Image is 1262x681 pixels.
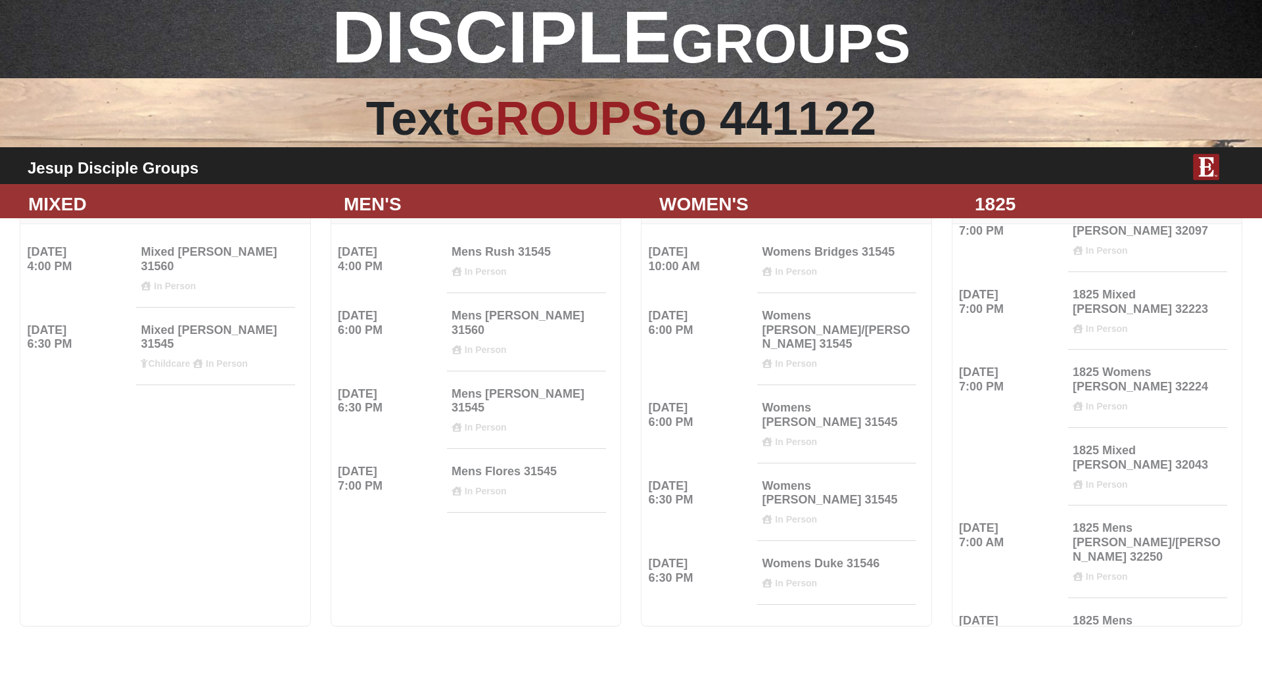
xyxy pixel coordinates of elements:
strong: Childcare [148,358,190,369]
h4: Mens [PERSON_NAME] 31545 [452,387,601,433]
h4: [DATE] 7:00 PM [338,465,442,493]
img: E-icon-fireweed-White-TM.png [1193,154,1219,180]
strong: In Person [465,486,507,496]
h4: 1825 Womens [PERSON_NAME] 32224 [1073,365,1223,411]
h4: [DATE] 7:00 PM [959,365,1063,394]
h4: [DATE] 6:30 PM [649,479,753,507]
span: GROUPS [459,92,662,145]
h4: 1825 Mens [PERSON_NAME]/[PERSON_NAME] 32250 [1073,521,1223,582]
h4: Womens [PERSON_NAME]/[PERSON_NAME] 31545 [762,309,912,369]
strong: In Person [465,344,507,355]
h4: 1825 Mixed [PERSON_NAME] 32043 [1073,444,1223,490]
h4: [DATE] 7:00 AM [959,521,1063,550]
h4: Mens [PERSON_NAME] 31560 [452,309,601,355]
strong: In Person [1086,401,1128,411]
strong: In Person [1086,479,1128,490]
strong: In Person [206,358,248,369]
div: WOMEN'S [649,191,965,218]
strong: In Person [775,358,817,369]
h4: Mens Flores 31545 [452,465,601,497]
strong: In Person [1086,323,1128,334]
h4: [DATE] 6:00 PM [649,401,753,429]
b: Jesup Disciple Groups [28,159,199,177]
h4: [DATE] 6:30 PM [338,387,442,415]
h4: [DATE] 7:00 AM [959,614,1063,642]
div: MEN'S [334,191,649,218]
strong: In Person [775,578,817,588]
h4: Womens [PERSON_NAME] 31545 [762,479,912,525]
span: GROUPS [671,12,910,74]
strong: In Person [775,436,817,447]
strong: In Person [775,514,817,525]
strong: In Person [1086,571,1128,582]
div: MIXED [18,191,334,218]
h4: Mixed [PERSON_NAME] 31545 [141,323,291,369]
strong: In Person [465,422,507,433]
h4: [DATE] 6:30 PM [28,323,132,352]
h4: 1825 Mens [PERSON_NAME]/[PERSON_NAME] 32250 [1073,614,1223,674]
h4: [DATE] 6:30 PM [649,557,753,585]
h4: Womens [PERSON_NAME] 31545 [762,401,912,447]
h4: Womens Duke 31546 [762,557,912,589]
